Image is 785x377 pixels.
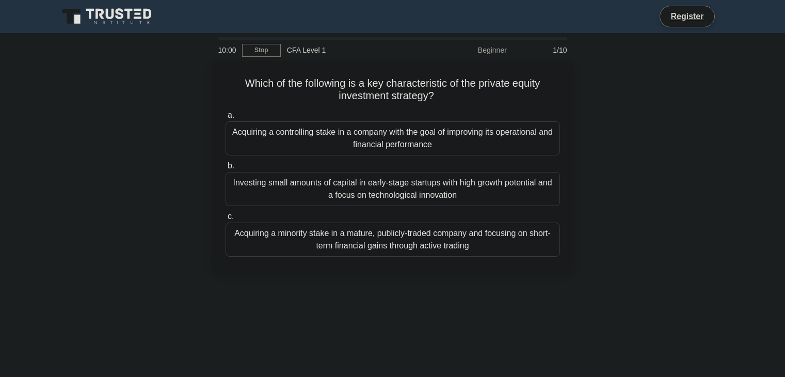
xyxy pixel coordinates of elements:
div: 10:00 [212,40,242,60]
h5: Which of the following is a key characteristic of the private equity investment strategy? [225,77,561,103]
span: a. [228,111,234,119]
div: Acquiring a controlling stake in a company with the goal of improving its operational and financi... [226,121,560,155]
div: Investing small amounts of capital in early-stage startups with high growth potential and a focus... [226,172,560,206]
a: Stop [242,44,281,57]
span: b. [228,161,234,170]
div: Acquiring a minority stake in a mature, publicly-traded company and focusing on short-term financ... [226,223,560,257]
div: Beginner [423,40,513,60]
a: Register [664,10,710,23]
div: CFA Level 1 [281,40,423,60]
div: 1/10 [513,40,573,60]
span: c. [228,212,234,221]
